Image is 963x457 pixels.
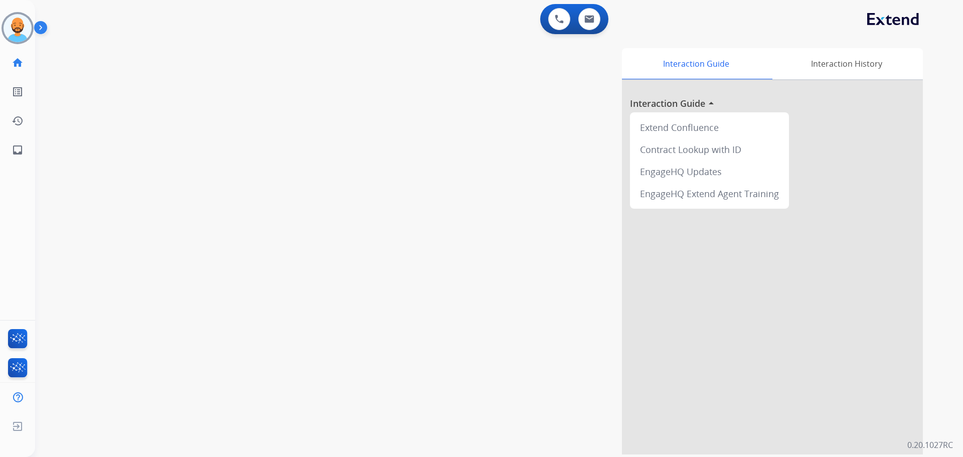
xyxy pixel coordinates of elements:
[12,115,24,127] mat-icon: history
[907,439,953,451] p: 0.20.1027RC
[622,48,770,79] div: Interaction Guide
[634,116,785,138] div: Extend Confluence
[634,161,785,183] div: EngageHQ Updates
[770,48,923,79] div: Interaction History
[634,183,785,205] div: EngageHQ Extend Agent Training
[634,138,785,161] div: Contract Lookup with ID
[12,86,24,98] mat-icon: list_alt
[4,14,32,42] img: avatar
[12,57,24,69] mat-icon: home
[12,144,24,156] mat-icon: inbox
